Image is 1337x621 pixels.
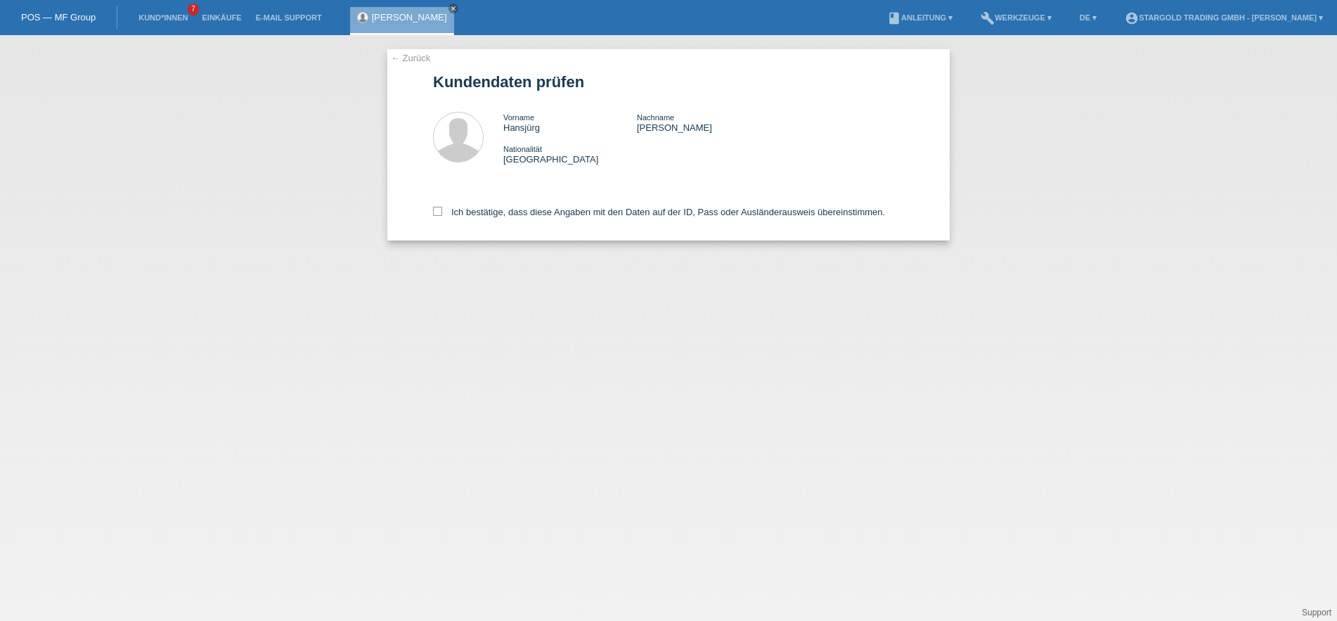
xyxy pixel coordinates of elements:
[1073,13,1104,22] a: DE ▾
[974,13,1059,22] a: buildWerkzeuge ▾
[249,13,329,22] a: E-Mail Support
[637,112,770,133] div: [PERSON_NAME]
[433,73,904,91] h1: Kundendaten prüfen
[131,13,195,22] a: Kund*innen
[188,4,199,15] span: 7
[503,143,637,165] div: [GEOGRAPHIC_DATA]
[433,207,885,217] label: Ich bestätige, dass diese Angaben mit den Daten auf der ID, Pass oder Ausländerausweis übereinsti...
[637,113,674,122] span: Nachname
[448,4,458,13] a: close
[372,12,447,23] a: [PERSON_NAME]
[981,11,995,25] i: build
[1125,11,1139,25] i: account_circle
[880,13,960,22] a: bookAnleitung ▾
[503,145,542,153] span: Nationalität
[503,113,534,122] span: Vorname
[503,112,637,133] div: Hansjürg
[1302,608,1331,617] a: Support
[195,13,248,22] a: Einkäufe
[450,5,457,12] i: close
[21,12,96,23] a: POS — MF Group
[1118,13,1330,22] a: account_circleStargold Trading GmbH - [PERSON_NAME] ▾
[887,11,901,25] i: book
[391,53,430,63] a: ← Zurück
